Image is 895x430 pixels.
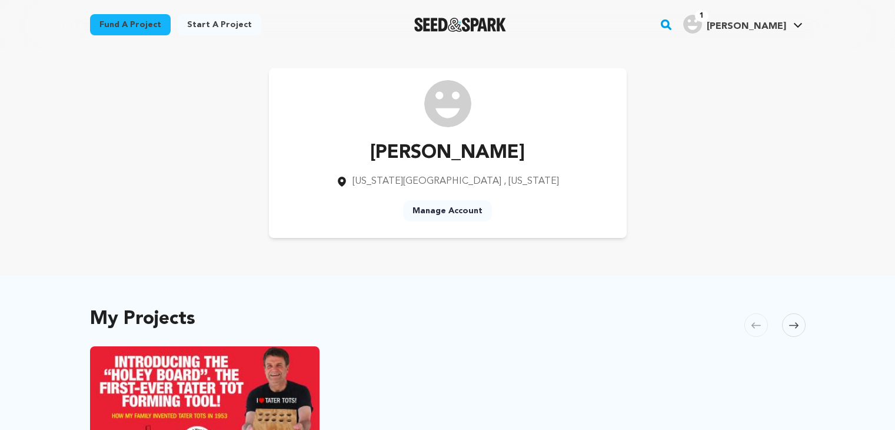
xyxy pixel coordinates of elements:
[336,139,559,167] p: [PERSON_NAME]
[414,18,507,32] img: Seed&Spark Logo Dark Mode
[352,177,501,186] span: [US_STATE][GEOGRAPHIC_DATA]
[707,22,786,31] span: [PERSON_NAME]
[681,12,805,37] span: Leslie G.'s Profile
[681,12,805,34] a: Leslie G.'s Profile
[424,80,471,127] img: /img/default-images/user/medium/user.png image
[90,311,195,328] h2: My Projects
[695,10,708,22] span: 1
[178,14,261,35] a: Start a project
[504,177,559,186] span: , [US_STATE]
[683,15,786,34] div: Leslie G.'s Profile
[683,15,702,34] img: user.png
[90,14,171,35] a: Fund a project
[403,200,492,221] a: Manage Account
[414,18,507,32] a: Seed&Spark Homepage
